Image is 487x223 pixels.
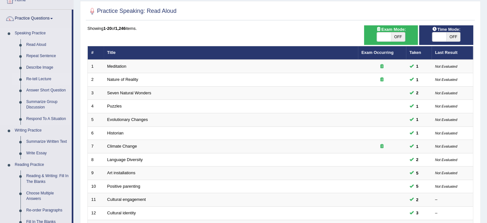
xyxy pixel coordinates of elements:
a: Positive parenting [107,184,140,189]
span: OFF [391,32,405,41]
span: You can still take this question [414,143,421,150]
b: 1-20 [103,26,112,31]
span: You can still take this question [414,90,421,96]
span: OFF [446,32,460,41]
small: Not Evaluated [435,144,457,148]
a: Respond To A Situation [23,113,72,125]
small: Not Evaluated [435,158,457,162]
small: Not Evaluated [435,171,457,175]
span: Exam Mode: [374,26,408,33]
span: You can still take this question [414,63,421,70]
span: You can still take this question [414,76,421,83]
a: Reading & Writing: Fill In The Blanks [23,170,72,187]
td: 5 [88,113,104,127]
div: Exam occurring question [361,77,402,83]
a: Nature of Reality [107,77,138,82]
span: Time Mode: [430,26,463,33]
div: – [435,210,470,216]
th: Title [104,46,358,60]
a: Meditation [107,64,126,69]
small: Not Evaluated [435,104,457,108]
small: Not Evaluated [435,184,457,188]
div: Showing of items. [87,25,473,31]
a: Repeat Sentence [23,50,72,62]
a: Read Aloud [23,39,72,51]
span: You can still take this question [414,130,421,136]
a: Re-tell Lecture [23,73,72,85]
td: 1 [88,60,104,73]
td: 3 [88,86,104,100]
div: Exam occurring question [361,143,402,150]
span: You can still take this question [414,156,421,163]
a: Reading Practice [12,159,72,171]
td: 10 [88,180,104,193]
small: Not Evaluated [435,91,457,95]
a: Puzzles [107,104,122,108]
a: Cultural identity [107,210,136,215]
a: Language Diversity [107,157,143,162]
a: Art installations [107,170,135,175]
th: Taken [406,46,432,60]
th: Last Result [432,46,473,60]
a: Climate Change [107,144,137,149]
b: 1,246 [115,26,126,31]
span: You can still take this question [414,196,421,203]
td: 12 [88,206,104,220]
a: Evolutionary Changes [107,117,148,122]
a: Writing Practice [12,125,72,136]
a: Seven Natural Wonders [107,90,151,95]
span: You can still take this question [414,103,421,110]
th: # [88,46,104,60]
h2: Practice Speaking: Read Aloud [87,6,176,16]
span: You can still take this question [414,183,421,190]
a: Exam Occurring [361,50,394,55]
a: Summarize Group Discussion [23,96,72,113]
a: Re-order Paragraphs [23,205,72,216]
td: 6 [88,126,104,140]
a: Write Essay [23,148,72,159]
td: 2 [88,73,104,87]
a: Summarize Written Text [23,136,72,148]
span: You can still take this question [414,210,421,216]
td: 8 [88,153,104,167]
small: Not Evaluated [435,64,457,68]
td: 7 [88,140,104,153]
a: Historian [107,131,124,135]
div: Exam occurring question [361,64,402,70]
td: 9 [88,167,104,180]
td: 11 [88,193,104,207]
span: You can still take this question [414,116,421,123]
small: Not Evaluated [435,131,457,135]
div: – [435,197,470,203]
a: Answer Short Question [23,85,72,96]
span: You can still take this question [414,170,421,176]
a: Cultural engagement [107,197,146,202]
small: Not Evaluated [435,78,457,81]
small: Not Evaluated [435,118,457,122]
a: Practice Questions [0,10,72,26]
a: Speaking Practice [12,28,72,39]
td: 4 [88,100,104,113]
div: Show exams occurring in exams [364,25,418,45]
a: Describe Image [23,62,72,73]
a: Choose Multiple Answers [23,188,72,205]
